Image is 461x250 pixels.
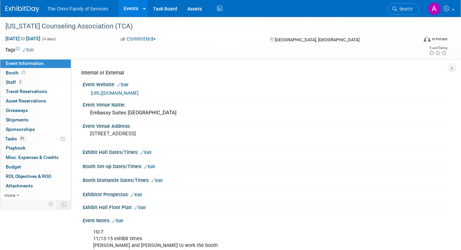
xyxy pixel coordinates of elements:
[83,147,447,156] div: Exhibit Hall Dates/Times:
[45,200,57,209] td: Personalize Event Tab Strip
[5,6,39,13] img: ExhibitDay
[42,37,56,41] span: (4 days)
[5,46,34,53] td: Tags
[0,134,71,143] a: Tasks0%
[6,145,25,151] span: Playbook
[0,191,71,200] a: more
[0,172,71,181] a: ROI, Objectives & ROO
[6,79,23,85] span: Staff
[0,78,71,87] a: Staff2
[6,117,28,122] span: Shipments
[20,36,26,41] span: to
[19,136,26,141] span: 0%
[5,136,26,141] span: Tasks
[0,59,71,68] a: Event Information
[0,181,71,190] a: Attachments
[4,192,15,198] span: more
[382,35,447,45] div: Event Format
[88,108,442,118] div: Embassy Suites [GEOGRAPHIC_DATA]
[6,174,51,179] span: ROI, Objectives & ROO
[3,20,410,32] div: [US_STATE] Counseling Association (TCA)
[275,37,359,42] span: [GEOGRAPHIC_DATA], [GEOGRAPHIC_DATA]
[90,131,227,137] pre: [STREET_ADDRESS]
[57,200,71,209] td: Toggle Event Tabs
[83,79,447,88] div: Event Website:
[6,127,35,132] span: Sponsorships
[0,125,71,134] a: Sponsorships
[428,2,441,15] img: Abigail Woods
[0,96,71,106] a: Asset Reservations
[0,143,71,153] a: Playbook
[6,70,27,75] span: Booth
[0,68,71,77] a: Booth
[91,90,139,96] a: [URL][DOMAIN_NAME]
[23,48,34,52] a: Edit
[83,175,447,184] div: Booth Dismantle Dates/Times:
[0,153,71,162] a: Misc. Expenses & Credits
[6,164,21,169] span: Budget
[0,115,71,124] a: Shipments
[81,69,442,76] div: Internal or External
[144,164,155,169] a: Edit
[112,219,123,223] a: Edit
[83,202,447,211] div: Exhibit Hall Floor Plan:
[131,192,142,197] a: Edit
[0,106,71,115] a: Giveaways
[6,89,47,94] span: Travel Reservations
[47,6,108,12] span: The Omni Family of Services
[6,108,28,113] span: Giveaways
[118,36,159,43] button: Committed
[0,162,71,172] a: Budget
[424,36,431,42] img: Format-Inperson.png
[151,178,163,183] a: Edit
[83,161,447,170] div: Booth Set-up Dates/Times:
[6,98,46,104] span: Asset Reservations
[0,87,71,96] a: Travel Reservations
[388,3,419,15] a: Search
[397,6,413,12] span: Search
[140,150,151,155] a: Edit
[83,100,447,108] div: Event Venue Name:
[20,70,27,75] span: Booth not reserved yet
[83,215,447,224] div: Event Notes:
[83,121,447,130] div: Event Venue Address:
[429,46,447,50] div: Event Rating
[6,183,33,188] span: Attachments
[432,37,447,42] div: In-Person
[5,36,41,42] span: [DATE] [DATE]
[134,205,146,210] a: Edit
[6,61,44,66] span: Event Information
[18,79,23,85] span: 2
[83,189,447,198] div: Exhibitor Prospectus:
[6,155,59,160] span: Misc. Expenses & Credits
[117,83,128,87] a: Edit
